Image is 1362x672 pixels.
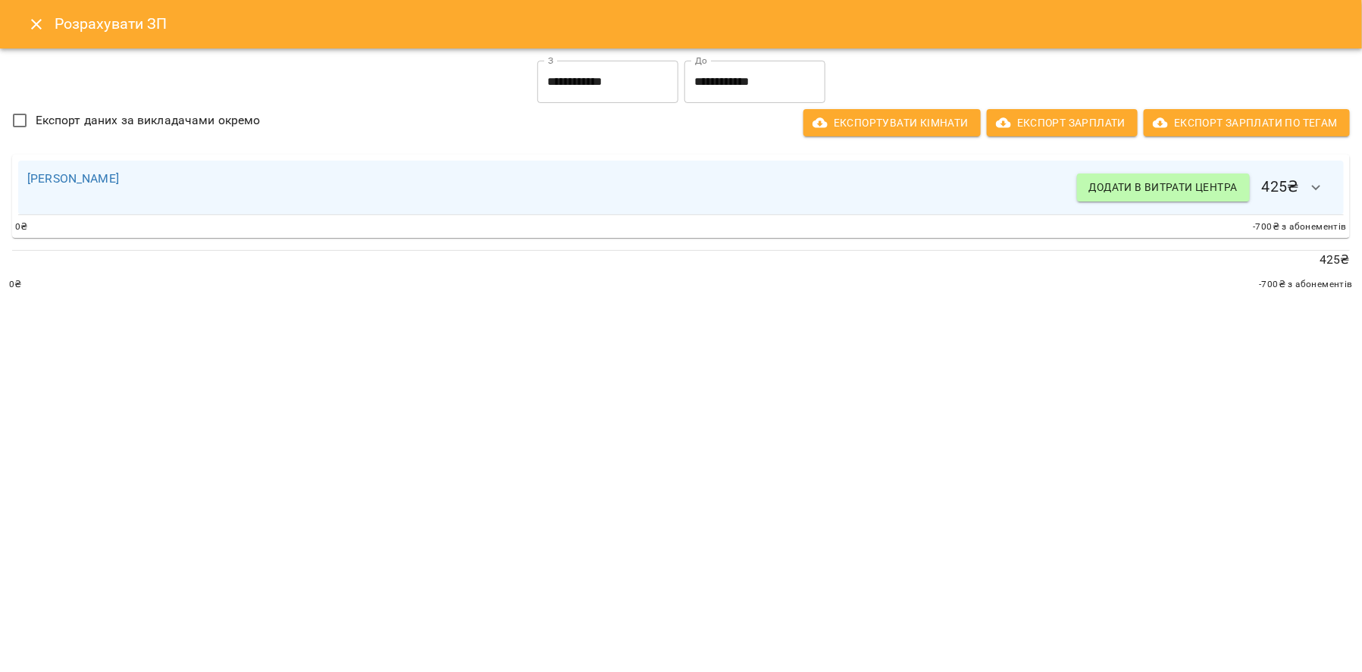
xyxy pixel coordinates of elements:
a: [PERSON_NAME] [27,171,119,186]
span: 0 ₴ [15,220,28,235]
button: Close [18,6,55,42]
button: Додати в витрати центра [1077,173,1250,201]
span: Експорт Зарплати по тегам [1156,114,1338,132]
h6: 425 ₴ [1077,170,1335,206]
span: -700 ₴ з абонементів [1254,220,1348,235]
span: Експорт даних за викладачами окремо [36,111,261,130]
span: Додати в витрати центра [1089,178,1238,196]
span: -700 ₴ з абонементів [1260,277,1354,292]
button: Експорт Зарплати по тегам [1144,109,1350,136]
span: Експорт Зарплати [999,114,1126,132]
button: Експорт Зарплати [987,109,1138,136]
span: 0 ₴ [9,277,22,292]
h6: Розрахувати ЗП [55,12,1344,36]
button: Експортувати кімнати [803,109,981,136]
span: Експортувати кімнати [816,114,969,132]
p: 425 ₴ [12,251,1350,269]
